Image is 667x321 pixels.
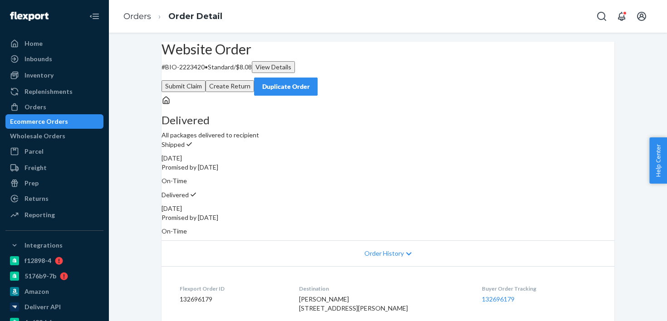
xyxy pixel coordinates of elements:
div: View Details [255,63,291,72]
div: Replenishments [25,87,73,96]
button: Open notifications [613,7,631,25]
div: Parcel [25,147,44,156]
div: Reporting [25,210,55,219]
a: 5176b9-7b [5,269,103,283]
dt: Destination [299,285,468,292]
div: All packages delivered to recipient [162,114,614,140]
div: Inbounds [25,54,52,63]
div: [DATE] [162,154,614,163]
a: f12898-4 [5,253,103,268]
button: Open Search Box [593,7,611,25]
a: 132696179 [482,295,515,303]
a: Returns [5,191,103,206]
a: Inbounds [5,52,103,66]
div: Inventory [25,71,54,80]
img: Flexport logo [10,12,49,21]
p: On-Time [162,176,614,185]
p: Promised by [DATE] [162,213,614,222]
div: Amazon [25,287,49,296]
a: Inventory [5,68,103,83]
div: Returns [25,194,49,203]
div: f12898-4 [25,256,51,265]
a: Amazon [5,284,103,299]
a: Parcel [5,144,103,159]
a: Orders [5,100,103,114]
button: View Details [252,61,295,73]
button: Help Center [649,137,667,184]
button: Duplicate Order [254,78,318,96]
div: Deliverr API [25,302,61,311]
button: Submit Claim [162,80,206,92]
p: On-Time [162,227,614,236]
button: Create Return [206,80,254,92]
button: Open account menu [633,7,651,25]
p: Shipped [162,140,614,149]
p: Promised by [DATE] [162,163,614,172]
a: Reporting [5,208,103,222]
div: Home [25,39,43,48]
div: Wholesale Orders [10,131,65,141]
p: # BIO-2223420 / $8.08 [162,61,614,73]
div: Integrations [25,241,63,250]
a: Orders [123,11,151,21]
span: • [205,63,208,71]
ol: breadcrumbs [116,3,230,30]
dt: Flexport Order ID [180,285,284,292]
div: 5176b9-7b [25,272,56,281]
a: Freight [5,160,103,175]
a: Ecommerce Orders [5,114,103,129]
span: Standard [208,63,234,71]
a: Prep [5,176,103,190]
span: [PERSON_NAME] [STREET_ADDRESS][PERSON_NAME] [299,295,408,312]
h2: Website Order [162,42,614,57]
div: Orders [25,102,46,112]
a: Home [5,36,103,51]
div: Ecommerce Orders [10,117,68,126]
a: Wholesale Orders [5,129,103,143]
div: Freight [25,163,47,172]
button: Integrations [5,238,103,253]
p: Delivered [162,190,614,199]
a: Replenishments [5,84,103,99]
div: Prep [25,179,39,188]
div: [DATE] [162,204,614,213]
div: Duplicate Order [262,82,310,91]
button: Close Navigation [85,7,103,25]
h3: Delivered [162,114,614,126]
a: Deliverr API [5,300,103,314]
dd: 132696179 [180,295,284,304]
span: Order History [364,249,404,258]
dt: Buyer Order Tracking [482,285,596,292]
a: Order Detail [168,11,222,21]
